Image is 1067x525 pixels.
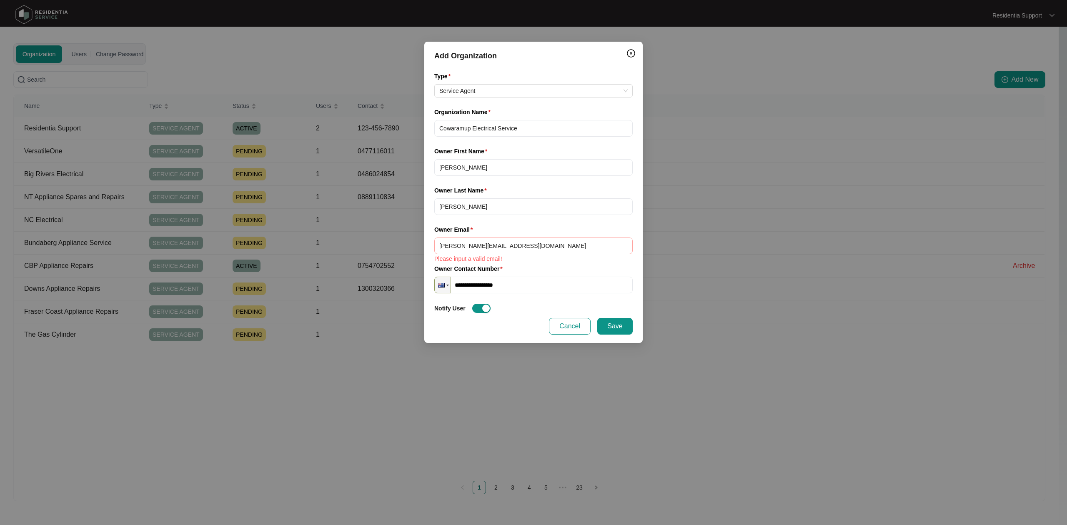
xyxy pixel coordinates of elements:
[434,186,490,195] label: Owner Last Name
[434,72,454,80] label: Type
[434,147,491,155] label: Owner First Name
[434,50,633,62] div: Add Organization
[434,159,633,176] input: Owner First Name
[434,225,476,234] label: Owner Email
[549,318,591,335] button: Cancel
[434,237,633,254] input: Owner Email
[435,277,451,293] div: Australia: + 61
[434,120,633,137] input: Organization Name
[559,321,580,331] span: Cancel
[607,321,622,331] span: Save
[434,108,494,116] label: Organization Name
[626,48,636,58] img: closeCircle
[434,265,506,273] label: Owner Contact Number
[434,304,466,312] p: Notify User
[434,254,633,263] div: Please input a valid email!
[624,47,638,60] button: Close
[597,318,633,335] button: Save
[434,198,633,215] input: Owner Last Name
[439,85,628,97] span: Service Agent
